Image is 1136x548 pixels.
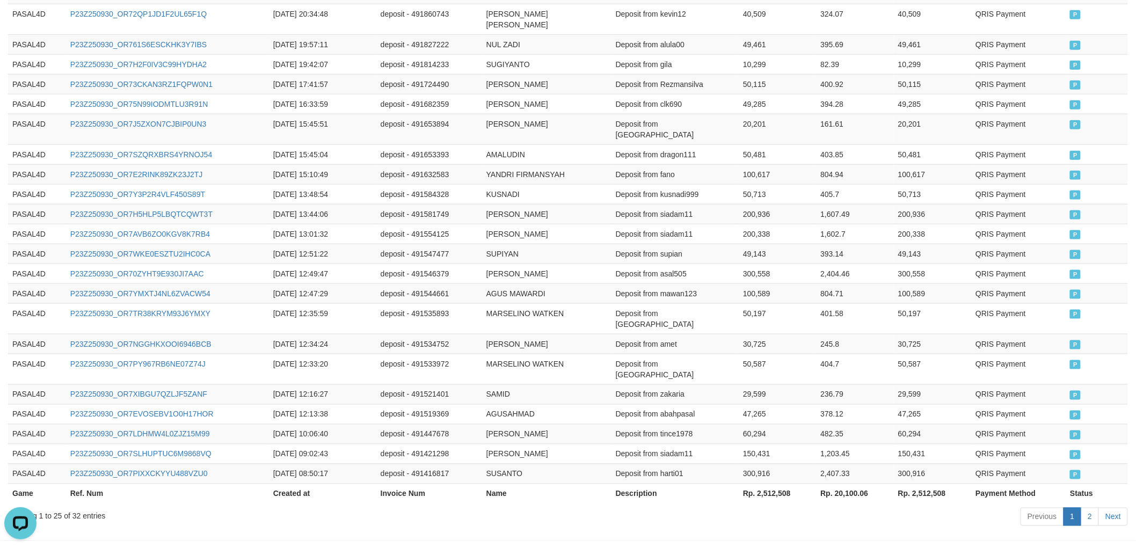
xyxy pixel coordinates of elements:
td: Deposit from kusnadi999 [611,184,739,204]
span: PAID [1070,411,1081,420]
td: 49,143 [739,244,816,264]
td: QRIS Payment [971,334,1066,354]
td: QRIS Payment [971,354,1066,384]
td: 49,461 [739,34,816,54]
div: Showing 1 to 25 of 32 entries [8,507,465,522]
td: 100,617 [739,164,816,184]
td: 1,203.45 [816,444,893,464]
a: P23Z250930_OR75N99IODMTLU3R91N [70,100,208,108]
td: deposit - 491581749 [376,204,482,224]
td: 20,201 [739,114,816,144]
a: P23Z250930_OR7E2RINK89ZK23J2TJ [70,170,203,179]
td: [DATE] 15:45:04 [269,144,376,164]
td: PASAL4D [8,244,66,264]
td: Deposit from siadam11 [611,224,739,244]
td: 804.71 [816,283,893,303]
td: 10,299 [894,54,972,74]
td: 10,299 [739,54,816,74]
td: SAMID [482,384,611,404]
td: QRIS Payment [971,424,1066,444]
td: Deposit from siadam11 [611,204,739,224]
td: QRIS Payment [971,184,1066,204]
td: 200,338 [739,224,816,244]
td: Deposit from dragon111 [611,144,739,164]
td: 50,197 [739,303,816,334]
td: SUPIYAN [482,244,611,264]
td: Deposit from [GEOGRAPHIC_DATA] [611,303,739,334]
a: P23Z250930_OR7J5ZXON7CJBIP0UN3 [70,120,207,128]
td: 200,338 [894,224,972,244]
td: [DATE] 12:13:38 [269,404,376,424]
a: P23Z250930_OR7H5HLP5LBQTCQWT3T [70,210,213,218]
td: PASAL4D [8,264,66,283]
td: [PERSON_NAME] [482,334,611,354]
td: deposit - 491421298 [376,444,482,464]
span: PAID [1070,250,1081,259]
td: 100,589 [739,283,816,303]
td: PASAL4D [8,74,66,94]
td: Deposit from Rezmansilva [611,74,739,94]
td: [DATE] 16:33:59 [269,94,376,114]
td: QRIS Payment [971,464,1066,484]
a: P23Z250930_OR761S6ESCKHK3Y7IBS [70,40,207,49]
td: PASAL4D [8,464,66,484]
td: [DATE] 17:41:57 [269,74,376,94]
td: 400.92 [816,74,893,94]
span: PAID [1070,430,1081,440]
span: PAID [1070,171,1081,180]
td: Deposit from supian [611,244,739,264]
td: 393.14 [816,244,893,264]
td: deposit - 491584328 [376,184,482,204]
a: P23Z250930_OR7SZQRXBRS4YRNOJ54 [70,150,213,159]
span: PAID [1070,340,1081,349]
span: PAID [1070,230,1081,239]
td: QRIS Payment [971,114,1066,144]
td: PASAL4D [8,204,66,224]
td: MARSELINO WATKEN [482,354,611,384]
a: P23Z250930_OR7XIBGU7QZLJF5ZANF [70,390,207,399]
td: PASAL4D [8,114,66,144]
td: 49,461 [894,34,972,54]
td: QRIS Payment [971,94,1066,114]
a: P23Z250930_OR73CKAN3RZ1FQPW0N1 [70,80,213,89]
td: deposit - 491547477 [376,244,482,264]
a: P23Z250930_OR7YMXTJ4NL6ZVACW54 [70,289,210,298]
td: Deposit from clk690 [611,94,739,114]
td: deposit - 491534752 [376,334,482,354]
td: Deposit from gila [611,54,739,74]
td: 50,115 [894,74,972,94]
th: Created at [269,484,376,503]
td: Deposit from tince1978 [611,424,739,444]
td: [PERSON_NAME] [482,74,611,94]
td: 403.85 [816,144,893,164]
td: QRIS Payment [971,4,1066,34]
td: 40,509 [894,4,972,34]
td: 100,589 [894,283,972,303]
td: QRIS Payment [971,224,1066,244]
td: QRIS Payment [971,404,1066,424]
th: Name [482,484,611,503]
td: [DATE] 12:33:20 [269,354,376,384]
td: 394.28 [816,94,893,114]
td: [PERSON_NAME] [482,264,611,283]
td: 50,481 [894,144,972,164]
td: [DATE] 09:02:43 [269,444,376,464]
th: Description [611,484,739,503]
span: PAID [1070,360,1081,369]
td: [PERSON_NAME] [482,114,611,144]
th: Status [1066,484,1128,503]
td: 378.12 [816,404,893,424]
span: PAID [1070,100,1081,109]
td: [DATE] 13:01:32 [269,224,376,244]
td: deposit - 491546379 [376,264,482,283]
td: deposit - 491724490 [376,74,482,94]
td: deposit - 491653393 [376,144,482,164]
td: 50,713 [739,184,816,204]
td: 200,936 [894,204,972,224]
td: QRIS Payment [971,164,1066,184]
td: Deposit from mawan123 [611,283,739,303]
td: PASAL4D [8,303,66,334]
td: QRIS Payment [971,264,1066,283]
a: 1 [1064,508,1082,526]
td: PASAL4D [8,184,66,204]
